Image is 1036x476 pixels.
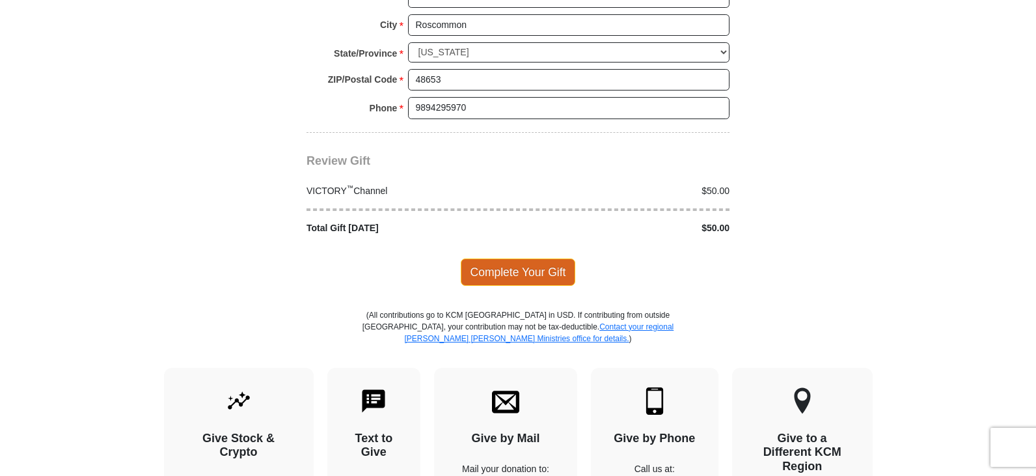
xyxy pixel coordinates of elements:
[457,462,554,476] p: Mail your donation to:
[300,221,519,235] div: Total Gift [DATE]
[518,184,737,198] div: $50.00
[300,184,519,198] div: VICTORY Channel
[307,154,370,167] span: Review Gift
[187,432,291,460] h4: Give Stock & Crypto
[360,387,387,415] img: text-to-give.svg
[334,44,397,63] strong: State/Province
[461,259,576,286] span: Complete Your Gift
[755,432,850,474] h4: Give to a Different KCM Region
[614,462,696,476] p: Call us at:
[457,432,554,446] h4: Give by Mail
[225,387,252,415] img: give-by-stock.svg
[793,387,811,415] img: other-region
[380,16,397,34] strong: City
[347,184,354,191] sup: ™
[614,432,696,446] h4: Give by Phone
[328,70,398,89] strong: ZIP/Postal Code
[362,309,674,368] p: (All contributions go to KCM [GEOGRAPHIC_DATA] in USD. If contributing from outside [GEOGRAPHIC_D...
[492,387,519,415] img: envelope.svg
[641,387,668,415] img: mobile.svg
[350,432,398,460] h4: Text to Give
[404,322,674,343] a: Contact your regional [PERSON_NAME] [PERSON_NAME] Ministries office for details.
[518,221,737,235] div: $50.00
[370,99,398,117] strong: Phone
